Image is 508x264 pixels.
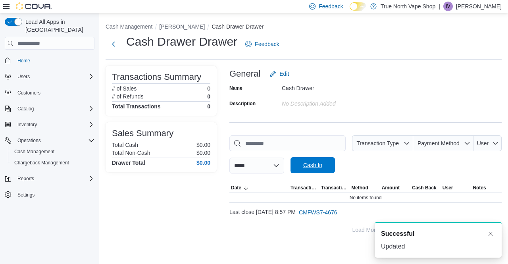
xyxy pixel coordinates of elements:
h6: # of Sales [112,85,137,92]
span: Method [351,185,368,191]
button: Amount [380,183,411,193]
span: Reports [17,175,34,182]
button: Transaction Type [352,135,413,151]
span: Settings [17,192,35,198]
h6: Total Cash [112,142,138,148]
button: Reports [2,173,98,184]
button: Inventory [14,120,40,129]
button: Customers [2,87,98,98]
button: Catalog [2,103,98,114]
h4: Total Transactions [112,103,161,110]
span: Customers [14,88,94,98]
span: Inventory [17,121,37,128]
p: 0 [207,85,210,92]
span: Date [231,185,241,191]
span: Notes [473,185,486,191]
button: Catalog [14,104,37,114]
div: Isabella Vape [443,2,453,11]
span: Cash Back [412,185,436,191]
button: Next [106,36,121,52]
p: 0 [207,93,210,100]
button: Transaction Type [289,183,319,193]
span: Feedback [255,40,279,48]
span: Inventory [14,120,94,129]
input: Dark Mode [350,2,366,11]
span: Transaction Type [291,185,318,191]
img: Cova [16,2,52,10]
button: Inventory [2,119,98,130]
span: Reports [14,174,94,183]
span: Edit [279,70,289,78]
label: Description [229,100,256,107]
h4: $0.00 [196,160,210,166]
button: CMFWS7-4676 [296,204,340,220]
button: Cash Drawer Drawer [212,23,264,30]
button: Cash In [291,157,335,173]
span: Settings [14,190,94,200]
h4: 0 [207,103,210,110]
h6: # of Refunds [112,93,143,100]
h4: Drawer Total [112,160,145,166]
a: Chargeback Management [11,158,72,168]
button: Dismiss toast [486,229,495,239]
a: Customers [14,88,44,98]
span: Operations [17,137,41,144]
span: Customers [17,90,40,96]
span: Load All Apps in [GEOGRAPHIC_DATA] [22,18,94,34]
nav: Complex example [5,51,94,221]
button: Method [350,183,380,193]
span: Successful [381,229,414,239]
div: Cash Drawer [282,82,388,91]
span: Cash Management [11,147,94,156]
button: Users [2,71,98,82]
span: Users [17,73,30,80]
a: Feedback [242,36,282,52]
span: Catalog [17,106,34,112]
span: Operations [14,136,94,145]
span: No items found [350,195,382,201]
label: Name [229,85,242,91]
a: Cash Management [11,147,58,156]
div: Updated [381,242,495,251]
span: Users [14,72,94,81]
button: Transaction # [319,183,350,193]
span: Cash In [303,161,322,169]
p: $0.00 [196,150,210,156]
span: CMFWS7-4676 [299,208,337,216]
button: Operations [2,135,98,146]
button: Settings [2,189,98,200]
h3: Transactions Summary [112,72,201,82]
a: Settings [14,190,38,200]
div: No Description added [282,97,388,107]
button: Payment Method [413,135,473,151]
button: Notes [471,183,502,193]
span: Cash Management [14,148,54,155]
h3: Sales Summary [112,129,173,138]
button: User [473,135,502,151]
button: Operations [14,136,44,145]
span: Chargeback Management [14,160,69,166]
div: Last close [DATE] 8:57 PM [229,204,502,220]
button: Cash Management [8,146,98,157]
h6: Total Non-Cash [112,150,150,156]
span: Feedback [319,2,343,10]
span: IV [446,2,450,11]
button: Reports [14,174,37,183]
span: Transaction # [321,185,348,191]
p: $0.00 [196,142,210,148]
span: Catalog [14,104,94,114]
button: Users [14,72,33,81]
span: Amount [382,185,400,191]
button: Load More [229,222,502,238]
span: Transaction Type [356,140,399,146]
p: True North Vape Shop [381,2,436,11]
span: Chargeback Management [11,158,94,168]
span: User [443,185,453,191]
button: User [441,183,471,193]
button: Chargeback Management [8,157,98,168]
button: Cash Back [410,183,441,193]
h3: General [229,69,260,79]
nav: An example of EuiBreadcrumbs [106,23,502,32]
p: [PERSON_NAME] [456,2,502,11]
